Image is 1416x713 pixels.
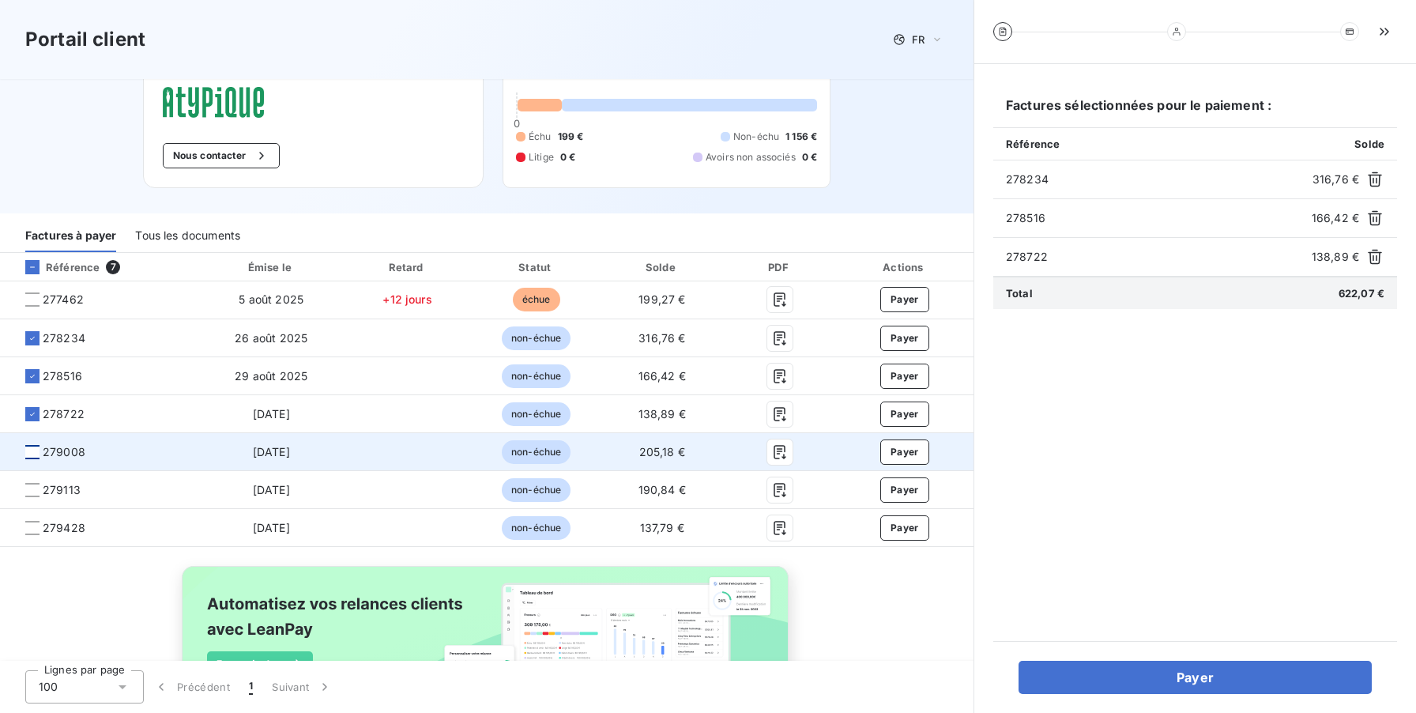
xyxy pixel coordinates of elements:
div: Référence [13,260,100,274]
span: [DATE] [253,483,290,496]
h3: Portail client [25,25,145,54]
div: Statut [476,259,597,275]
span: 26 août 2025 [235,331,307,345]
button: Suivant [262,670,342,704]
span: 316,76 € [638,331,685,345]
button: Payer [880,402,929,427]
span: non-échue [502,440,571,464]
span: 278722 [43,406,85,422]
span: 278516 [1006,210,1305,226]
div: Retard [345,259,469,275]
span: 138,89 € [1312,249,1359,265]
button: Payer [880,515,929,541]
div: PDF [727,259,832,275]
span: 7 [106,260,120,274]
button: Payer [880,439,929,465]
h6: Factures sélectionnées pour le paiement : [993,96,1397,127]
button: 1 [239,670,262,704]
span: 190,84 € [638,483,686,496]
button: Payer [880,287,929,312]
span: 316,76 € [1312,172,1359,187]
span: 0 € [802,150,817,164]
span: 278722 [1006,249,1305,265]
span: non-échue [502,516,571,540]
span: 5 août 2025 [239,292,303,306]
span: 199 € [558,130,584,144]
div: Actions [839,259,970,275]
span: [DATE] [253,407,290,421]
span: 278234 [1006,172,1306,187]
span: Échu [529,130,552,144]
div: Émise le [203,259,339,275]
span: non-échue [502,478,571,502]
span: 199,27 € [638,292,685,306]
span: 100 [39,679,58,695]
span: Total [1006,287,1033,300]
img: Company logo [163,87,264,118]
span: [DATE] [253,521,290,534]
div: Tous les documents [135,219,240,252]
span: 29 août 2025 [235,369,307,383]
span: [DATE] [253,445,290,458]
span: 138,89 € [638,407,686,421]
span: 278516 [43,368,82,384]
div: Factures à payer [25,219,116,252]
span: Référence [1006,138,1060,150]
span: 166,42 € [1312,210,1359,226]
span: Solde [1354,138,1384,150]
span: 1 [249,679,253,695]
span: FR [912,33,925,46]
span: 279428 [43,520,85,536]
span: 0 € [560,150,575,164]
span: Litige [529,150,554,164]
span: 205,18 € [639,445,685,458]
span: 137,79 € [640,521,684,534]
span: 277462 [43,292,84,307]
span: non-échue [502,326,571,350]
span: non-échue [502,402,571,426]
span: 1 156 € [785,130,817,144]
div: Solde [603,259,721,275]
span: non-échue [502,364,571,388]
span: échue [513,288,560,311]
span: 278234 [43,330,85,346]
button: Payer [880,477,929,503]
span: Non-échu [733,130,779,144]
button: Payer [1019,661,1372,694]
span: +12 jours [382,292,431,306]
button: Payer [880,364,929,389]
span: 0 [514,117,520,130]
button: Nous contacter [163,143,280,168]
span: 279008 [43,444,85,460]
span: 166,42 € [638,369,686,383]
span: 622,07 € [1339,287,1384,300]
button: Payer [880,326,929,351]
span: 279113 [43,482,81,498]
button: Précédent [144,670,239,704]
span: Avoirs non associés [706,150,796,164]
